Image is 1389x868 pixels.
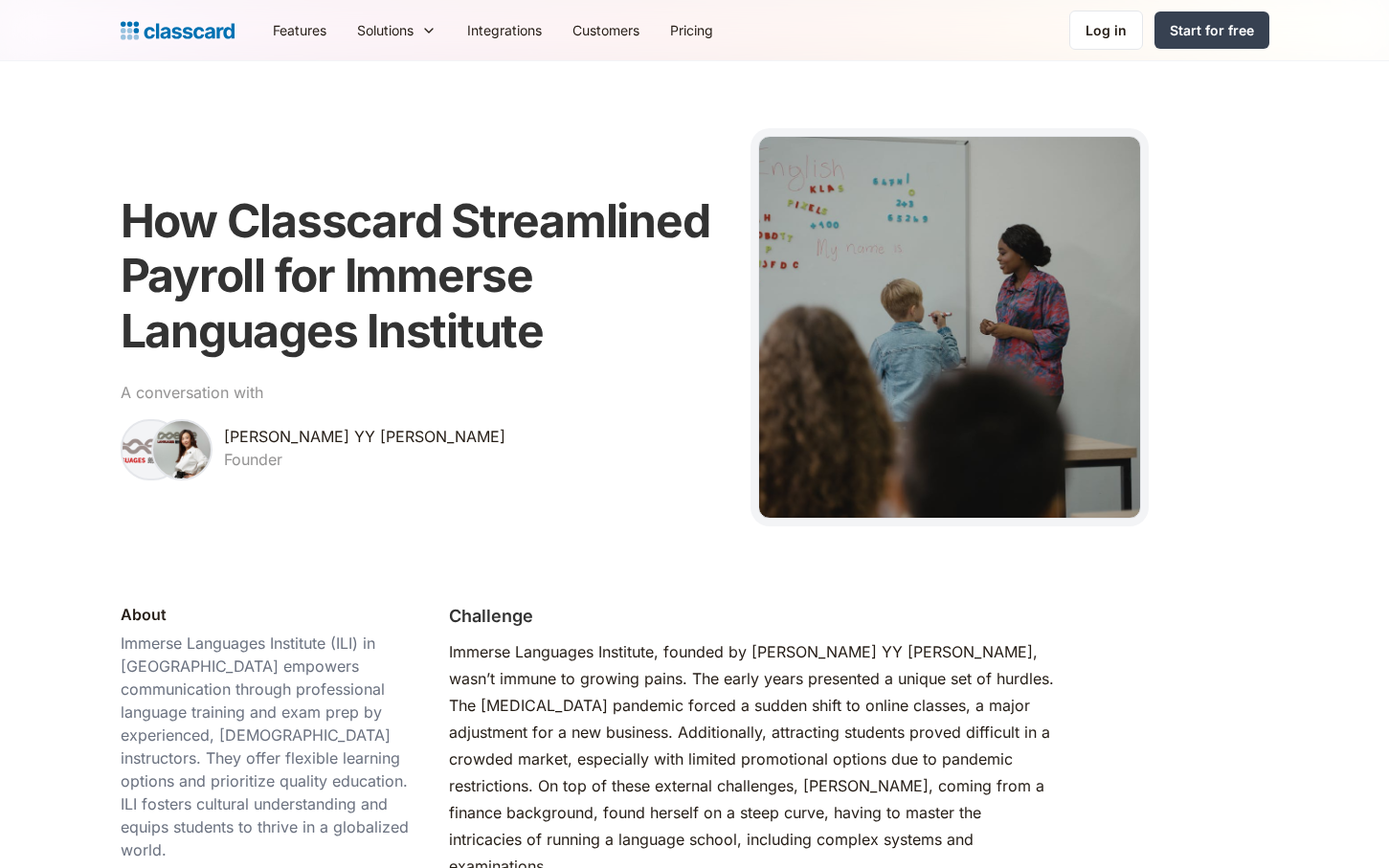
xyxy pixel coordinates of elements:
[557,9,655,52] a: Customers
[449,603,533,629] h2: Challenge
[121,632,418,861] div: Immerse Languages Institute (ILI) in [GEOGRAPHIC_DATA] empowers communication through professiona...
[121,381,263,404] div: A conversation with
[655,9,728,52] a: Pricing
[121,603,167,626] div: About
[342,9,452,52] div: Solutions
[258,9,342,52] a: Features
[224,448,282,471] div: Founder
[1069,11,1143,50] a: Log in
[452,9,557,52] a: Integrations
[357,20,414,40] div: Solutions
[224,425,505,448] div: [PERSON_NAME] YY [PERSON_NAME]
[1170,20,1254,40] div: Start for free
[1154,11,1269,49] a: Start for free
[1086,20,1127,40] div: Log in
[121,193,728,359] h1: How Classcard Streamlined Payroll for Immerse Languages Institute
[121,17,235,44] a: Logo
